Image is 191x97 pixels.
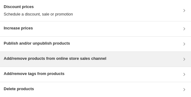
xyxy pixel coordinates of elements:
[4,25,33,31] h3: Increase prices
[4,55,106,62] h3: Add/remove products from online store sales channel
[4,71,64,77] h3: Add/remove tags from products
[4,4,73,10] h3: Discount prices
[4,40,70,46] h3: Publish and/or unpublish products
[4,11,73,17] p: Schedule a discount, sale or promotion
[4,86,34,92] h3: Delete products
